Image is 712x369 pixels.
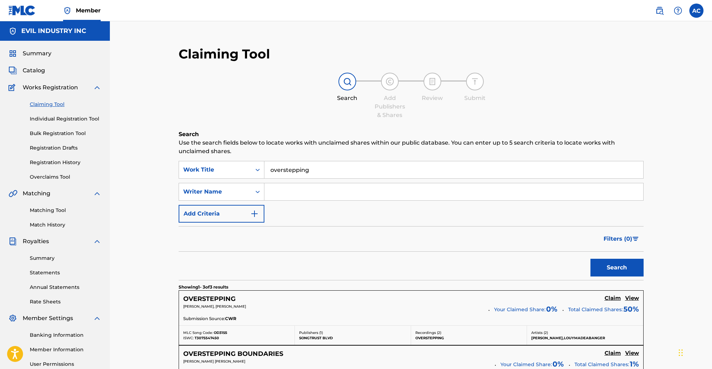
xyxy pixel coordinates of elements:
img: Matching [9,189,17,198]
div: Drag [679,342,683,363]
span: Member Settings [23,314,73,323]
p: [PERSON_NAME],LOUYMADEABANGER [531,335,639,341]
span: CWR [225,315,236,322]
img: help [674,6,682,15]
a: Registration Drafts [30,144,101,152]
button: Filters (0) [599,230,644,248]
img: Top Rightsholder [63,6,72,15]
img: Member Settings [9,314,17,323]
div: Work Title [183,166,247,174]
button: Search [590,259,644,276]
a: Overclaims Tool [30,173,101,181]
span: 0 % [546,304,557,314]
h5: OVERSTEPPING BOUNDARIES [183,350,283,358]
h5: Claim [605,350,621,357]
div: Help [671,4,685,18]
span: [PERSON_NAME], [PERSON_NAME] [183,304,246,309]
h5: View [625,295,639,302]
div: Review [415,94,450,102]
img: step indicator icon for Search [343,77,352,86]
img: expand [93,314,101,323]
a: User Permissions [30,360,101,368]
span: [PERSON_NAME] [PERSON_NAME] [183,359,245,364]
img: Accounts [9,27,17,35]
p: Use the search fields below to locate works with unclaimed shares within our public database. You... [179,139,644,156]
p: Publishers ( 1 ) [299,330,407,335]
div: Search [330,94,365,102]
a: Claiming Tool [30,101,101,108]
span: 50 % [623,304,639,314]
span: Filters ( 0 ) [604,235,632,243]
span: Your Claimed Share: [494,306,545,313]
a: Bulk Registration Tool [30,130,101,137]
span: Total Claimed Shares: [574,361,629,368]
img: Royalties [9,237,17,246]
button: Add Criteria [179,205,264,223]
h2: Claiming Tool [179,46,270,62]
img: step indicator icon for Add Publishers & Shares [386,77,394,86]
span: MLC Song Code: [183,330,213,335]
iframe: Resource Center [692,249,712,306]
img: MLC Logo [9,5,36,16]
img: Summary [9,49,17,58]
h5: Claim [605,295,621,302]
img: search [655,6,664,15]
h5: OVERSTEPPING [183,295,236,303]
img: 9d2ae6d4665cec9f34b9.svg [250,209,259,218]
span: T3075547450 [195,336,219,340]
a: Registration History [30,159,101,166]
a: Individual Registration Tool [30,115,101,123]
span: Works Registration [23,83,78,92]
a: View [625,295,639,303]
a: View [625,350,639,358]
div: Add Publishers & Shares [372,94,408,119]
span: Matching [23,189,50,198]
a: SummarySummary [9,49,51,58]
a: Banking Information [30,331,101,339]
span: Catalog [23,66,45,75]
a: Annual Statements [30,284,101,291]
a: Rate Sheets [30,298,101,306]
img: expand [93,83,101,92]
img: expand [93,189,101,198]
a: CatalogCatalog [9,66,45,75]
p: Recordings ( 2 ) [415,330,523,335]
h5: EVIL INDUSTRY INC [21,27,86,35]
a: Summary [30,255,101,262]
form: Search Form [179,161,644,280]
img: Catalog [9,66,17,75]
span: ISWC: [183,336,194,340]
span: Submission Source: [183,315,225,322]
span: Member [76,6,101,15]
div: User Menu [689,4,703,18]
p: OVERSTEPPING [415,335,523,341]
img: expand [93,237,101,246]
span: OD31S5 [214,330,227,335]
img: step indicator icon for Review [428,77,437,86]
a: Member Information [30,346,101,353]
span: Summary [23,49,51,58]
p: Showing 1 - 3 of 3 results [179,284,228,290]
h5: View [625,350,639,357]
a: Public Search [652,4,667,18]
h6: Search [179,130,644,139]
iframe: Chat Widget [677,335,712,369]
a: Matching Tool [30,207,101,214]
div: Submit [457,94,493,102]
div: Writer Name [183,188,247,196]
span: Your Claimed Share: [500,361,552,368]
a: Statements [30,269,101,276]
span: Total Claimed Shares: [568,306,623,313]
img: Works Registration [9,83,18,92]
p: SONGTRUST BLVD [299,335,407,341]
img: step indicator icon for Submit [471,77,479,86]
span: Royalties [23,237,49,246]
img: filter [633,237,639,241]
a: Match History [30,221,101,229]
p: Artists ( 2 ) [531,330,639,335]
